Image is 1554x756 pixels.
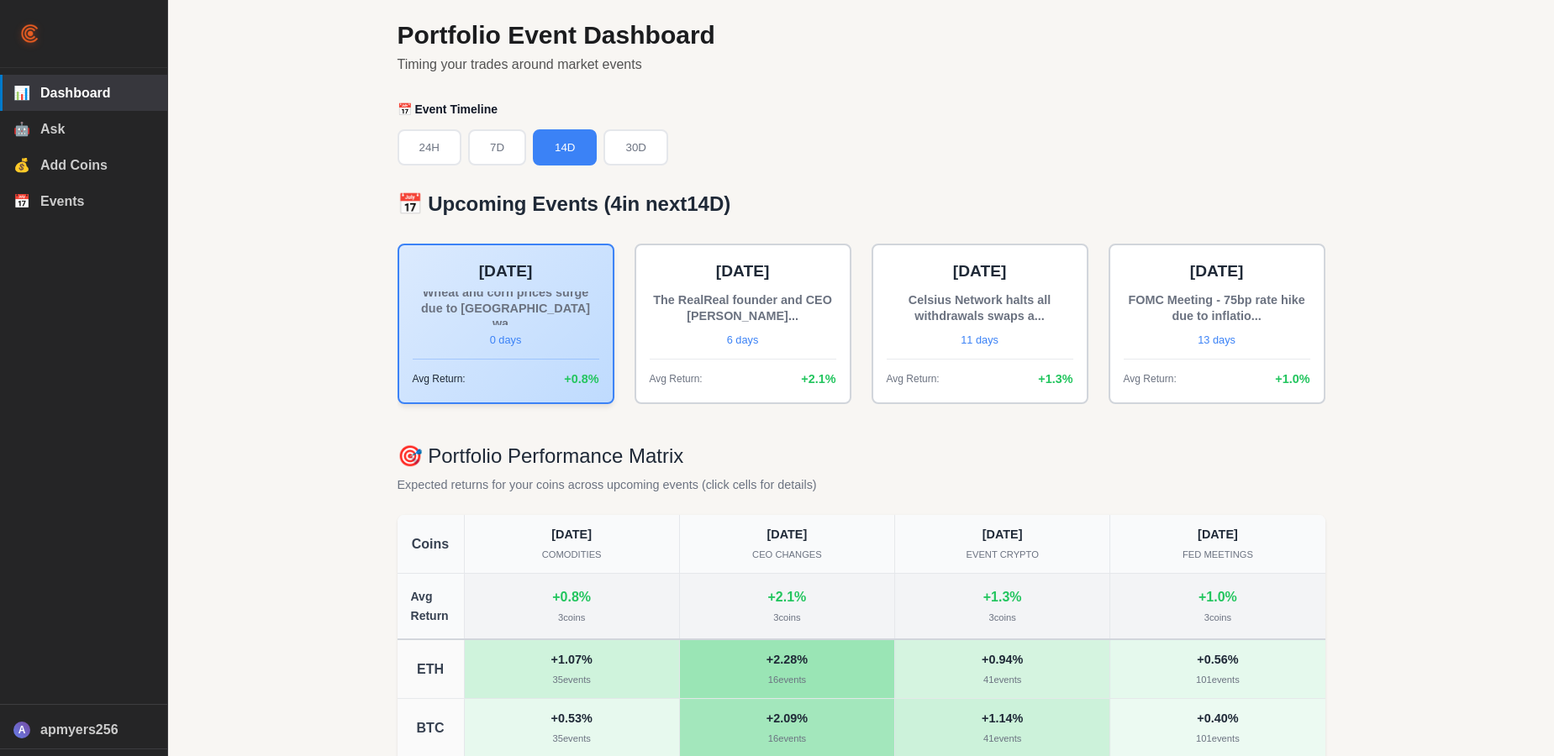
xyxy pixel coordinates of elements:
div: [DATE] [1124,259,1310,285]
span: + 0.8 % [564,370,598,389]
div: ETH - event_crypto: 0.94% max return [895,640,1110,698]
div: + 0.56 % [1120,650,1314,669]
div: 35 events [475,673,669,688]
div: 3 coins [558,611,585,626]
span: Avg Return: [650,371,703,387]
div: 41 events [905,732,1099,747]
span: 📅 [13,193,30,209]
div: + 2.28 % [690,650,884,669]
span: + 1.3 % [1038,370,1072,389]
span: + 1.0 % [1275,370,1309,389]
span: Avg Return: [887,371,940,387]
div: Coins [398,515,465,573]
div: + 1.0 % [1198,586,1237,608]
span: Avg Return: [413,371,466,387]
div: A [13,722,30,738]
div: 0 days [413,332,599,349]
button: 24H [398,129,461,165]
div: COMODITIES [475,548,669,563]
div: 16 events [690,673,884,688]
div: CEO CHANGES [690,548,884,563]
p: Timing your trades around market events [398,54,1325,76]
span: Add Coins [40,158,154,173]
div: The RealReal founder and CEO [PERSON_NAME]... [650,291,836,325]
div: 41 events [905,673,1099,688]
div: + 1.3 % [983,586,1022,608]
div: [DATE] [475,525,669,544]
div: 3 coins [1204,611,1231,626]
div: 3 coins [773,611,800,626]
div: 13 days [1124,332,1310,349]
div: [DATE] [650,259,836,285]
span: 🤖 [13,121,30,137]
h1: Portfolio Event Dashboard [398,20,1325,50]
h3: 🎯 Portfolio Performance Matrix [398,444,1325,469]
div: 101 events [1120,732,1314,747]
span: Avg Return: [1124,371,1177,387]
div: Celsius Network halts all withdrawals swaps a... [887,291,1073,325]
div: [DATE] [887,259,1073,285]
div: + 0.8 % [552,586,591,608]
div: + 0.40 % [1120,709,1314,728]
span: Dashboard [40,86,154,101]
div: [DATE] [690,525,884,544]
div: ETH - fed_meetings: 0.56% max return [1110,640,1325,698]
div: 16 events [690,732,884,747]
button: 7D [468,129,526,165]
div: Wheat and corn prices surge due to [GEOGRAPHIC_DATA] wa... [413,291,599,325]
div: + 1.07 % [475,650,669,669]
img: Crust [20,24,40,44]
span: apmyers256 [40,722,154,738]
div: + 2.09 % [690,709,884,728]
span: Ask [40,122,154,137]
div: Avg Return [398,574,465,638]
div: + 2.1 % [767,586,806,608]
div: ETH - ceo_changes: 2.28% max return [680,640,895,698]
div: ETH - comodities: 1.07% max return [465,640,680,698]
span: 📊 [13,85,30,101]
span: + 2.1 % [801,370,835,389]
p: Expected returns for your coins across upcoming events (click cells for details) [398,475,1325,495]
div: 11 days [887,332,1073,349]
span: Events [40,194,154,209]
div: 6 days [650,332,836,349]
div: FED MEETINGS [1120,548,1314,563]
div: [DATE] [1120,525,1314,544]
button: 30D [603,129,667,165]
button: 14D [533,129,597,165]
div: 101 events [1120,673,1314,688]
h2: 📅 Event Timeline [398,102,1325,117]
div: ETH [398,640,465,698]
div: 3 coins [988,611,1015,626]
h3: 📅 Upcoming Events ( 4 in next 14D ) [398,192,1325,217]
div: [DATE] [905,525,1099,544]
div: + 1.14 % [905,709,1099,728]
div: EVENT CRYPTO [905,548,1099,563]
div: + 0.94 % [905,650,1099,669]
div: [DATE] [413,259,599,285]
span: 💰 [13,157,30,173]
div: + 0.53 % [475,709,669,728]
div: 35 events [475,732,669,747]
div: FOMC Meeting - 75bp rate hike due to inflatio... [1124,291,1310,325]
